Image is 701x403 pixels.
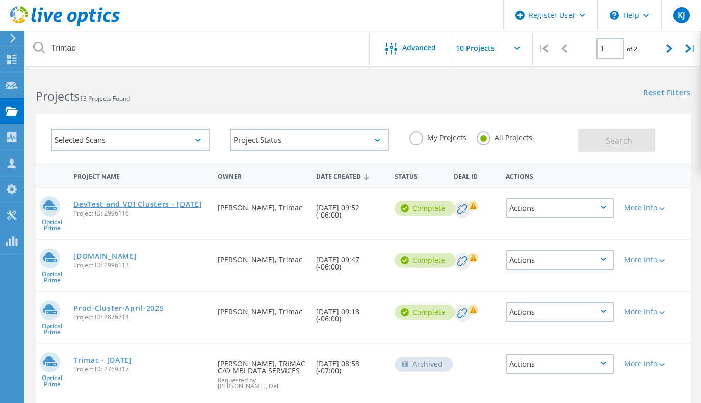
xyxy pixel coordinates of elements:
[218,377,306,389] span: Requested by [PERSON_NAME], Dell
[25,31,370,66] input: Search projects by name, owner, ID, company, etc
[51,129,210,151] div: Selected Scans
[390,166,449,185] div: Status
[311,292,390,333] div: [DATE] 09:18 (-06:00)
[606,135,632,146] span: Search
[10,21,120,29] a: Live Optics Dashboard
[213,188,311,222] div: [PERSON_NAME], Trimac
[409,131,466,141] label: My Projects
[36,219,68,231] span: Optical Prime
[610,11,619,20] svg: \n
[73,253,137,260] a: [DOMAIN_NAME]
[477,131,532,141] label: All Projects
[506,250,613,270] div: Actions
[73,357,132,364] a: Trimac - [DATE]
[501,166,618,185] div: Actions
[213,292,311,326] div: [PERSON_NAME], Trimac
[73,366,207,372] span: Project ID: 2769317
[73,262,207,268] span: Project ID: 2996113
[36,88,80,104] b: Projects
[311,188,390,229] div: [DATE] 09:52 (-06:00)
[73,305,164,312] a: Prod-Cluster-April-2025
[506,198,613,218] div: Actions
[395,253,455,268] div: Complete
[578,129,655,152] button: Search
[624,360,666,367] div: More Info
[73,201,202,208] a: DevTest and VDI Clusters - [DATE]
[213,166,311,185] div: Owner
[624,308,666,315] div: More Info
[402,44,436,51] span: Advanced
[80,94,130,103] span: 13 Projects Found
[73,314,207,320] span: Project ID: 2876214
[624,256,666,263] div: More Info
[213,344,311,399] div: [PERSON_NAME], TRIMAC C/O MBI DATA SERVICES
[680,31,701,67] div: |
[230,129,388,151] div: Project Status
[36,375,68,387] span: Optical Prime
[395,201,455,216] div: Complete
[311,240,390,281] div: [DATE] 09:47 (-06:00)
[643,89,691,98] a: Reset Filters
[395,305,455,320] div: Complete
[36,323,68,335] span: Optical Prime
[627,45,637,53] span: of 2
[36,271,68,283] span: Optical Prime
[73,210,207,217] span: Project ID: 2996116
[213,240,311,274] div: [PERSON_NAME], Trimac
[678,11,685,19] span: KJ
[533,31,554,67] div: |
[311,166,390,185] div: Date Created
[624,204,666,211] div: More Info
[449,166,501,185] div: Deal Id
[68,166,213,185] div: Project Name
[311,344,390,385] div: [DATE] 08:58 (-07:00)
[506,354,613,374] div: Actions
[395,357,453,372] div: Archived
[506,302,613,322] div: Actions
